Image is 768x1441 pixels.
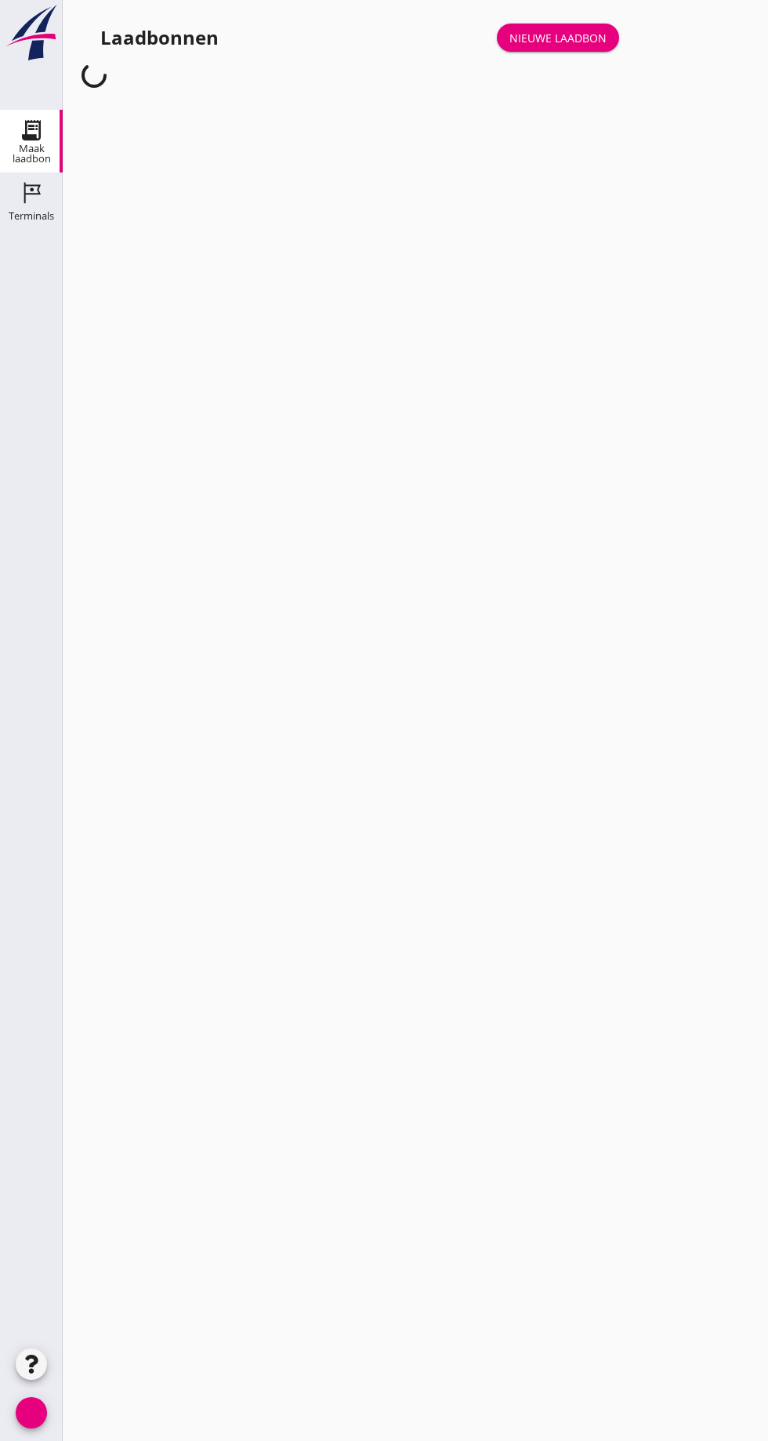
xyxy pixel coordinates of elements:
font: Terminals [9,209,54,223]
font: Laadbonnen [100,24,219,50]
font: Maak laadbon [13,141,51,165]
img: logo-small.a267ee39.svg [3,4,60,62]
font: Nieuwe laadbon [509,31,607,45]
a: Nieuwe laadbon [497,24,619,52]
